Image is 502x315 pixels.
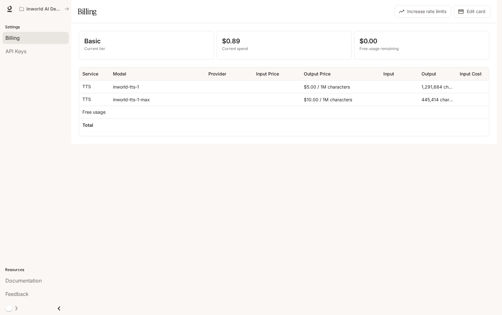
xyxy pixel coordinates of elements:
div: Input [383,71,394,76]
div: Provider [208,71,226,76]
div: Output Price [304,71,331,76]
div: Output [422,71,436,76]
p: TTS [82,96,91,103]
div: Service [82,71,98,76]
p: TTS [82,83,91,90]
h1: Billing [78,5,96,18]
div: 1,291,684 characters [418,80,457,93]
div: inworld-tts-1 [110,80,205,93]
p: $0.00 [359,36,484,46]
div: $10.00 / 1M characters [301,93,380,106]
p: $0.89 [222,36,346,46]
p: Basic [84,36,209,46]
p: Current tier [84,46,209,52]
button: All workspaces [17,3,72,15]
p: Free usage [82,109,106,115]
p: Free usage remaining [359,46,484,52]
div: $5.00 / 1M characters [301,80,380,93]
button: Edit card [454,5,491,18]
div: 445,414 characters [418,93,457,106]
p: Inworld AI Demos [26,6,62,12]
button: Increase rate limits [394,5,451,18]
p: Current spend [222,46,346,52]
div: Input Cost [460,71,482,76]
h6: Total [82,122,93,128]
div: Model [113,71,126,76]
div: inworld-tts-1-max [110,93,205,106]
div: Input Price [256,71,279,76]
